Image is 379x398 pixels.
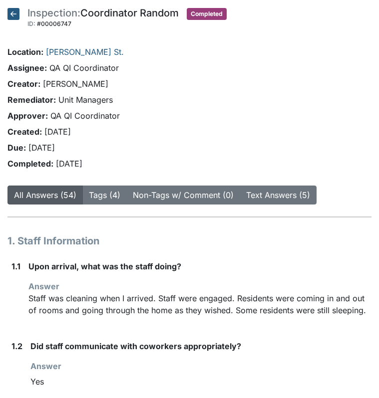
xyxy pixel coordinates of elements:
a: [PERSON_NAME] St. [46,47,124,57]
strong: Creator: [7,79,40,89]
a: Non-Tags w/ Comment (0) [133,190,234,200]
label: 1.2 [11,340,22,352]
a: Tags (4) [89,190,120,200]
strong: Created: [7,127,42,137]
button: All Answers (54) [7,186,83,204]
span: ID: [27,20,35,27]
button: Text Answers (5) [240,186,317,204]
div: Yes [30,372,372,391]
p: Staff was cleaning when I arrived. Staff were engaged. Residents were coming in and out of rooms ... [28,292,372,316]
button: Tags (4) [82,186,127,204]
span: #00006747 [37,20,71,27]
label: Did staff communicate with coworkers appropriately? [30,340,241,352]
strong: Remediator: [7,95,56,105]
strong: Answer [30,361,61,371]
span: Inspection: [27,7,80,19]
strong: Assignee: [7,63,47,73]
strong: Due: [7,143,26,153]
a: All Answers (54) [14,190,76,200]
span: [DATE] [56,159,82,169]
strong: Completed: [7,159,53,169]
button: Non-Tags w/ Comment (0) [126,186,240,204]
strong: Approver: [7,111,48,121]
span: Unit Managers [58,95,113,105]
span: [DATE] [28,143,55,153]
label: 1.1 [11,260,20,272]
span: [DATE] [44,127,71,137]
span: QA QI Coordinator [50,111,120,121]
span: Completed [187,8,227,20]
h1: 1. Staff Information [7,233,372,248]
strong: Location: [7,47,43,57]
strong: Answer [28,281,59,291]
div: Coordinator Random [27,8,179,30]
span: QA QI Coordinator [49,63,119,73]
a: Text Answers (5) [246,190,310,200]
label: Upon arrival, what was the staff doing? [28,260,181,272]
span: [PERSON_NAME] [43,79,108,89]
